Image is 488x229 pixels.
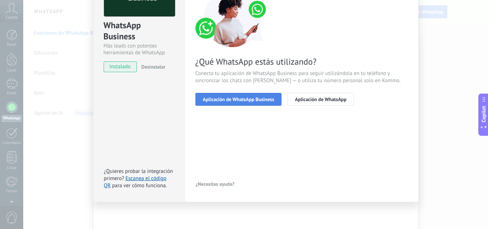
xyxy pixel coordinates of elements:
span: ¿Qué WhatsApp estás utilizando? [195,56,408,67]
span: ¿Quieres probar la integración primero? [104,168,173,182]
span: Conecta tu aplicación de WhatsApp Business para seguir utilizándola en tu teléfono y sincronizar ... [195,70,408,84]
span: Aplicación de WhatsApp [295,97,346,102]
span: ¿Necesitas ayuda? [196,181,235,186]
span: instalado [104,61,136,72]
span: Aplicación de WhatsApp Business [203,97,274,102]
button: ¿Necesitas ayuda? [195,179,235,189]
button: Aplicación de WhatsApp [287,93,354,106]
div: Más leads con potentes herramientas de WhatsApp [104,43,174,56]
span: Desinstalar [141,64,165,70]
span: Copilot [480,106,487,122]
a: Escanea el código QR [104,175,166,189]
span: para ver cómo funciona. [112,182,167,189]
button: Aplicación de WhatsApp Business [195,93,282,106]
div: WhatsApp Business [104,20,174,43]
button: Desinstalar [139,61,165,72]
